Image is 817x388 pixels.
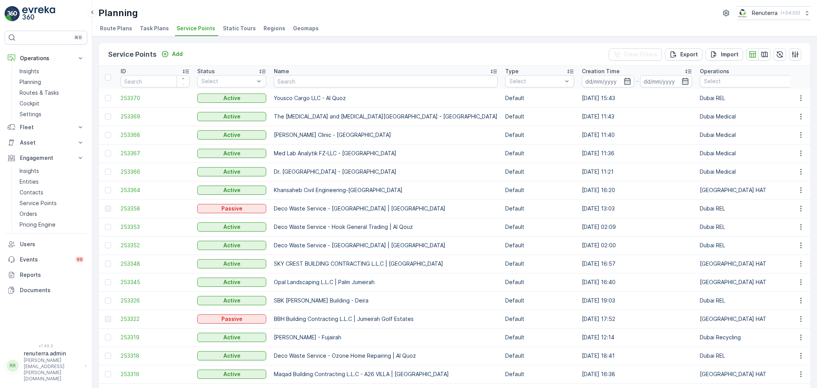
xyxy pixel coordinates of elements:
td: [DATE] 11:40 [578,126,696,144]
span: 253368 [121,131,190,139]
button: RRrenuterra.admin[PERSON_NAME][EMAIL_ADDRESS][PERSON_NAME][DOMAIN_NAME] [5,350,87,382]
div: Toggle Row Selected [105,206,111,212]
p: Select [201,77,254,85]
span: 253348 [121,260,190,268]
td: Default [501,273,578,291]
p: 99 [77,256,83,263]
p: [PERSON_NAME][EMAIL_ADDRESS][PERSON_NAME][DOMAIN_NAME] [24,357,81,382]
input: Search [274,75,498,87]
p: Fleet [20,123,72,131]
td: Default [501,199,578,218]
p: Active [223,131,241,139]
span: Task Plans [140,25,169,32]
button: Fleet [5,120,87,135]
td: [PERSON_NAME] - Fujairah [270,328,501,347]
div: Toggle Row Selected [105,298,111,304]
span: v 1.49.0 [5,344,87,348]
p: Creation Time [582,67,620,75]
p: Entities [20,178,39,186]
span: Regions [264,25,285,32]
span: 253352 [121,242,190,249]
p: renuterra.admin [24,350,81,357]
p: Passive [221,205,242,212]
button: Active [197,222,266,232]
span: 253370 [121,94,190,102]
p: Reports [20,271,84,279]
button: Asset [5,135,87,150]
button: Active [197,94,266,103]
p: Orders [20,210,37,218]
span: 253326 [121,297,190,304]
td: Default [501,89,578,107]
p: Active [223,223,241,231]
p: Engagement [20,154,72,162]
p: Select [509,77,562,85]
a: Insights [16,66,87,77]
td: [DATE] 11:21 [578,163,696,181]
td: Default [501,291,578,310]
a: Users [5,237,87,252]
button: Active [197,167,266,176]
td: Default [501,310,578,328]
p: Active [223,113,241,120]
span: 253353 [121,223,190,231]
p: Insights [20,67,39,75]
p: Cockpit [20,100,39,107]
span: 253318 [121,352,190,360]
a: Reports [5,267,87,283]
a: Orders [16,209,87,219]
td: Default [501,181,578,199]
td: [PERSON_NAME] Clinic - [GEOGRAPHIC_DATA] [270,126,501,144]
button: Active [197,296,266,305]
p: Routes & Tasks [20,89,59,97]
a: Service Points [16,198,87,209]
td: Default [501,218,578,236]
button: Passive [197,204,266,213]
td: Default [501,347,578,365]
p: Status [197,67,215,75]
td: [DATE] 16:20 [578,181,696,199]
a: 253316 [121,370,190,378]
p: Renuterra [752,9,778,17]
button: Active [197,130,266,140]
p: Active [223,168,241,176]
p: Active [223,242,241,249]
a: 253367 [121,150,190,157]
button: Passive [197,314,266,324]
p: Active [223,370,241,378]
p: Users [20,240,84,248]
button: Renuterra(+04:00) [737,6,811,20]
p: Operations [20,54,72,62]
td: Med Lab Analytik FZ-LLC - [GEOGRAPHIC_DATA] [270,144,501,163]
p: Import [721,51,738,58]
p: Passive [221,315,242,323]
p: Type [505,67,519,75]
p: Contacts [20,189,43,196]
p: Planning [98,7,138,19]
input: Search [121,75,190,87]
p: Asset [20,139,72,146]
div: Toggle Row Selected [105,242,111,248]
td: Default [501,328,578,347]
div: Toggle Row Selected [105,279,111,285]
td: [DATE] 18:41 [578,347,696,365]
td: Default [501,144,578,163]
p: Pricing Engine [20,221,56,229]
td: Deco Waste Service - Hook General Trading | Al Qouz [270,218,501,236]
img: Screenshot_2024-07-26_at_13.33.01.png [737,9,749,17]
a: Contacts [16,187,87,198]
a: Pricing Engine [16,219,87,230]
p: Documents [20,286,84,294]
span: Route Plans [100,25,132,32]
a: 253358 [121,205,190,212]
p: Events [20,256,70,263]
a: 253364 [121,186,190,194]
td: [DATE] 16:38 [578,365,696,383]
img: logo [5,6,20,21]
div: RR [7,360,19,372]
p: Export [680,51,698,58]
td: Khansaheb Civil Engineering-[GEOGRAPHIC_DATA] [270,181,501,199]
div: Toggle Row Selected [105,353,111,359]
a: Planning [16,77,87,87]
